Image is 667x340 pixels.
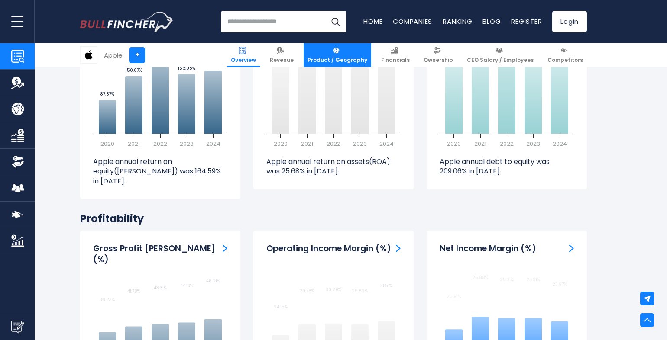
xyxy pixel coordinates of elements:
[381,57,410,64] span: Financials
[206,278,220,284] text: 46.21%
[266,157,401,176] p: Apple annual return on assets(ROA) was 25.68% in [DATE].
[154,285,167,291] text: 43.31%
[447,140,461,148] text: 2020
[526,140,540,148] text: 2023
[93,244,223,265] h3: Gross Profit [PERSON_NAME] (%)
[206,140,220,148] text: 2024
[304,43,371,67] a: Product / Geography
[81,47,97,63] img: AAPL logo
[227,43,260,67] a: Overview
[231,57,256,64] span: Overview
[544,43,587,67] a: Competitors
[440,157,574,176] p: Apple annual debt to equity was 209.06% in [DATE].
[180,140,194,148] text: 2023
[100,296,115,303] text: 38.23%
[500,140,514,148] text: 2022
[553,140,567,148] text: 2024
[180,282,193,289] text: 44.13%
[266,43,298,67] a: Revenue
[472,274,488,281] text: 25.88%
[80,212,587,225] h2: Profitability
[274,304,288,310] text: 24.15%
[100,91,114,97] text: 87.87%
[420,43,457,67] a: Ownership
[443,17,472,26] a: Ranking
[11,155,24,168] img: Ownership
[447,293,461,300] text: 20.91%
[353,140,367,148] text: 2023
[500,276,514,283] text: 25.31%
[424,57,453,64] span: Ownership
[129,47,145,63] a: +
[463,43,537,67] a: CEO Salary / Employees
[393,17,432,26] a: Companies
[325,11,346,32] button: Search
[552,11,587,32] a: Login
[467,57,534,64] span: CEO Salary / Employees
[377,43,414,67] a: Financials
[266,244,391,254] h3: Operating Income Margin (%)
[223,244,227,253] a: Gross Profit Margin
[327,140,340,148] text: 2022
[153,140,167,148] text: 2022
[274,140,288,148] text: 2020
[526,276,540,283] text: 25.31%
[80,12,173,32] a: Go to homepage
[474,140,486,148] text: 2021
[93,157,227,186] p: Apple annual return on equity([PERSON_NAME]) was 164.59% in [DATE].
[80,12,174,32] img: Bullfincher logo
[270,57,294,64] span: Revenue
[104,50,123,60] div: Apple
[511,17,542,26] a: Register
[301,140,313,148] text: 2021
[308,57,367,64] span: Product / Geography
[326,286,341,293] text: 30.29%
[379,140,394,148] text: 2024
[128,140,140,148] text: 2021
[552,281,567,288] text: 23.97%
[363,17,382,26] a: Home
[178,65,195,71] text: 156.08%
[380,282,392,289] text: 31.51%
[100,140,114,148] text: 2020
[127,288,140,295] text: 41.78%
[299,288,314,294] text: 29.78%
[396,244,401,253] a: Operating Income Margin
[569,244,574,253] a: Net Income Margin
[482,17,501,26] a: Blog
[440,244,536,254] h3: Net Income Margin (%)
[352,288,368,294] text: 29.82%
[547,57,583,64] span: Competitors
[126,67,142,74] text: 150.07%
